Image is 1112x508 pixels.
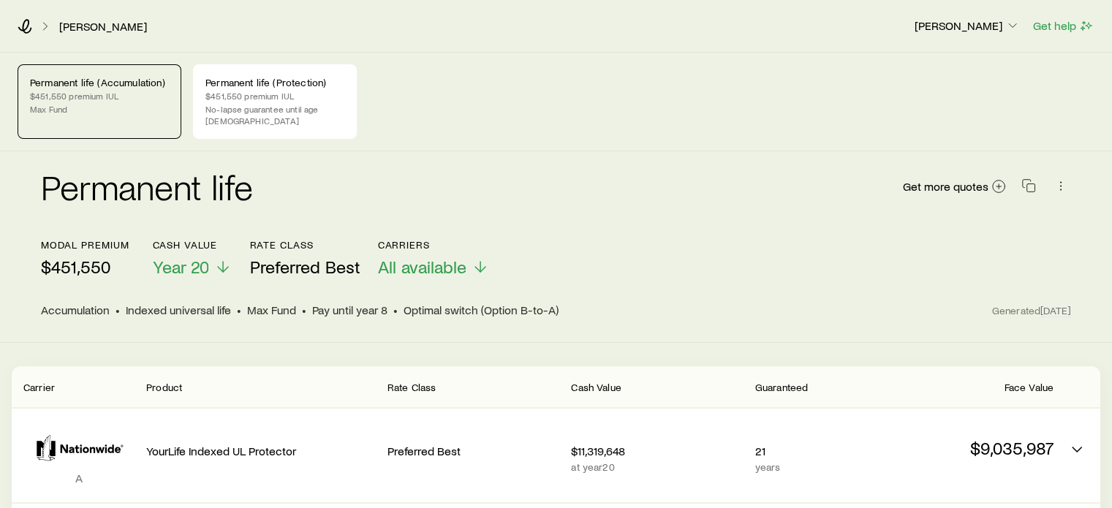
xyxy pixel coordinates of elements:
[404,303,559,317] span: Optimal switch (Option B-to-A)
[18,64,181,139] a: Permanent life (Accumulation)$451,550 premium IULMax Fund
[992,304,1071,317] span: Generated
[1040,304,1071,317] span: [DATE]
[249,239,360,278] button: Rate ClassPreferred Best
[915,18,1020,33] p: [PERSON_NAME]
[902,178,1007,195] a: Get more quotes
[312,303,387,317] span: Pay until year 8
[126,303,231,317] span: Indexed universal life
[571,444,743,458] p: $11,319,648
[249,257,360,277] span: Preferred Best
[755,381,809,393] span: Guaranteed
[914,18,1021,35] button: [PERSON_NAME]
[249,239,360,251] p: Rate Class
[387,444,559,458] p: Preferred Best
[30,90,169,102] p: $451,550 premium IUL
[755,444,870,458] p: 21
[755,461,870,473] p: years
[41,257,129,277] p: $451,550
[152,239,232,251] p: Cash Value
[377,257,466,277] span: All available
[1004,381,1054,393] span: Face Value
[58,20,148,34] a: [PERSON_NAME]
[237,303,241,317] span: •
[23,471,135,485] p: A
[205,77,344,88] p: Permanent life (Protection)
[116,303,120,317] span: •
[193,64,357,139] a: Permanent life (Protection)$451,550 premium IULNo-lapse guarantee until age [DEMOGRAPHIC_DATA]
[152,239,232,278] button: Cash ValueYear 20
[152,257,208,277] span: Year 20
[247,303,296,317] span: Max Fund
[302,303,306,317] span: •
[377,239,489,251] p: Carriers
[205,90,344,102] p: $451,550 premium IUL
[146,381,182,393] span: Product
[41,239,129,251] p: modal premium
[903,181,988,192] span: Get more quotes
[41,169,253,204] h2: Permanent life
[387,381,436,393] span: Rate Class
[146,444,376,458] p: YourLife Indexed UL Protector
[23,381,55,393] span: Carrier
[571,381,621,393] span: Cash Value
[377,239,489,278] button: CarriersAll available
[41,303,110,317] span: Accumulation
[30,77,169,88] p: Permanent life (Accumulation)
[30,103,169,115] p: Max Fund
[882,438,1054,458] p: $9,035,987
[571,461,743,473] p: at year 20
[205,103,344,126] p: No-lapse guarantee until age [DEMOGRAPHIC_DATA]
[1032,18,1094,34] button: Get help
[393,303,398,317] span: •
